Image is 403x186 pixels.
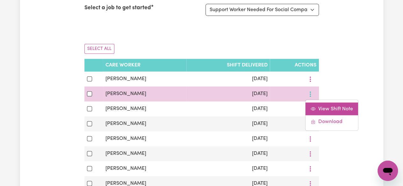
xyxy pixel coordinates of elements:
span: Care Worker [105,63,140,68]
label: Select a job to get started [84,4,151,12]
span: [PERSON_NAME] [105,91,146,96]
span: View Shift Note [318,106,353,111]
span: [PERSON_NAME] [105,76,146,81]
td: [DATE] [186,131,270,146]
td: [DATE] [186,116,270,131]
a: Download [306,115,358,128]
button: More options [304,134,316,144]
td: [DATE] [186,101,270,116]
span: [PERSON_NAME] [105,151,146,156]
a: View Shift Note [306,102,358,115]
button: More options [304,89,316,99]
button: More options [304,74,316,84]
button: More options [304,119,316,129]
button: Select All [84,44,114,54]
button: More options [304,104,316,114]
span: [PERSON_NAME] [105,121,146,126]
td: [DATE] [186,72,270,86]
div: More options [305,100,358,131]
span: [PERSON_NAME] [105,136,146,141]
iframe: Button to launch messaging window [378,161,398,181]
th: Shift delivered [186,59,270,72]
td: [DATE] [186,146,270,161]
span: [PERSON_NAME] [105,106,146,111]
td: [DATE] [186,161,270,176]
span: [PERSON_NAME] [105,166,146,171]
button: More options [304,149,316,159]
span: [PERSON_NAME] [105,181,146,186]
td: [DATE] [186,86,270,101]
button: More options [304,164,316,174]
th: Actions [270,59,319,72]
